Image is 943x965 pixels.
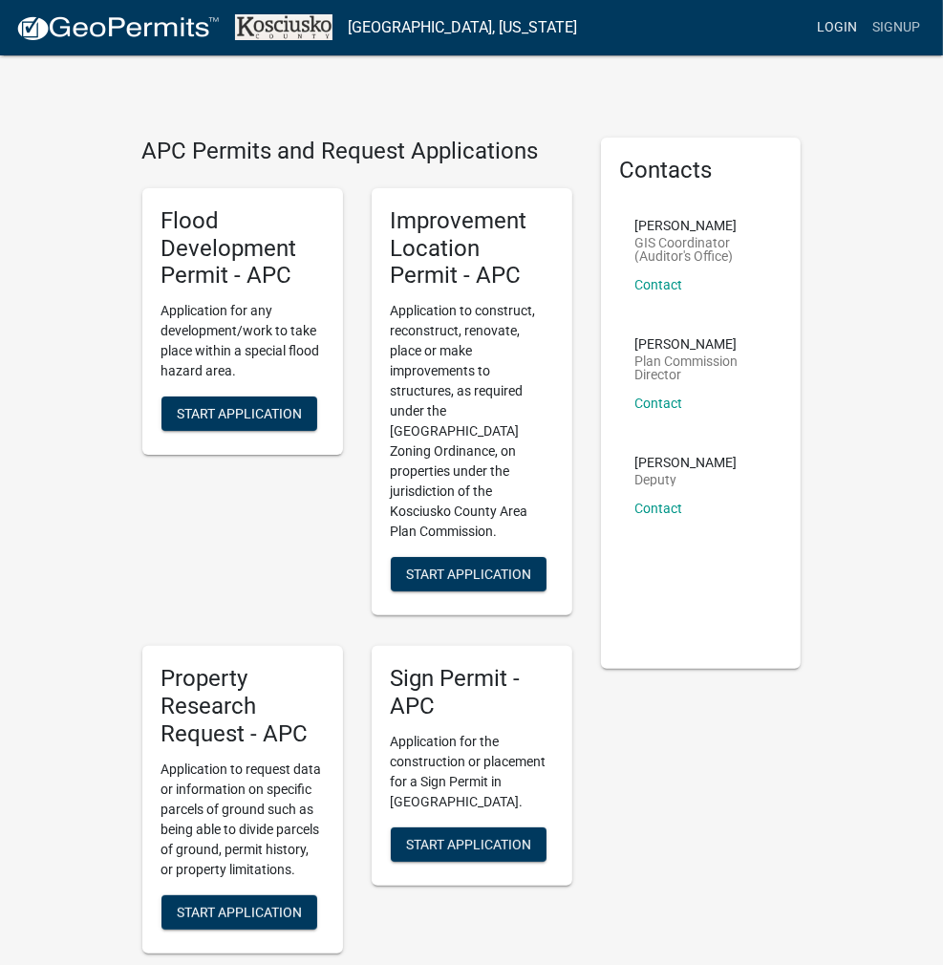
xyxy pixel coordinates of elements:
[809,10,865,46] a: Login
[391,557,547,591] button: Start Application
[635,277,683,292] a: Contact
[142,138,572,165] h4: APC Permits and Request Applications
[620,157,782,184] h5: Contacts
[635,501,683,516] a: Contact
[406,836,531,851] span: Start Application
[406,567,531,582] span: Start Application
[635,219,767,232] p: [PERSON_NAME]
[635,456,738,469] p: [PERSON_NAME]
[635,236,767,263] p: GIS Coordinator (Auditor's Office)
[391,732,553,812] p: Application for the construction or placement for a Sign Permit in [GEOGRAPHIC_DATA].
[391,207,553,289] h5: Improvement Location Permit - APC
[161,760,324,880] p: Application to request data or information on specific parcels of ground such as being able to di...
[391,301,553,542] p: Application to construct, reconstruct, renovate, place or make improvements to structures, as req...
[161,665,324,747] h5: Property Research Request - APC
[161,301,324,381] p: Application for any development/work to take place within a special flood hazard area.
[161,895,317,930] button: Start Application
[865,10,928,46] a: Signup
[177,904,302,919] span: Start Application
[161,207,324,289] h5: Flood Development Permit - APC
[177,406,302,421] span: Start Application
[635,354,767,381] p: Plan Commission Director
[391,665,553,720] h5: Sign Permit - APC
[635,396,683,411] a: Contact
[235,14,332,40] img: Kosciusko County, Indiana
[391,827,547,862] button: Start Application
[348,11,577,44] a: [GEOGRAPHIC_DATA], [US_STATE]
[635,337,767,351] p: [PERSON_NAME]
[635,473,738,486] p: Deputy
[161,397,317,431] button: Start Application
